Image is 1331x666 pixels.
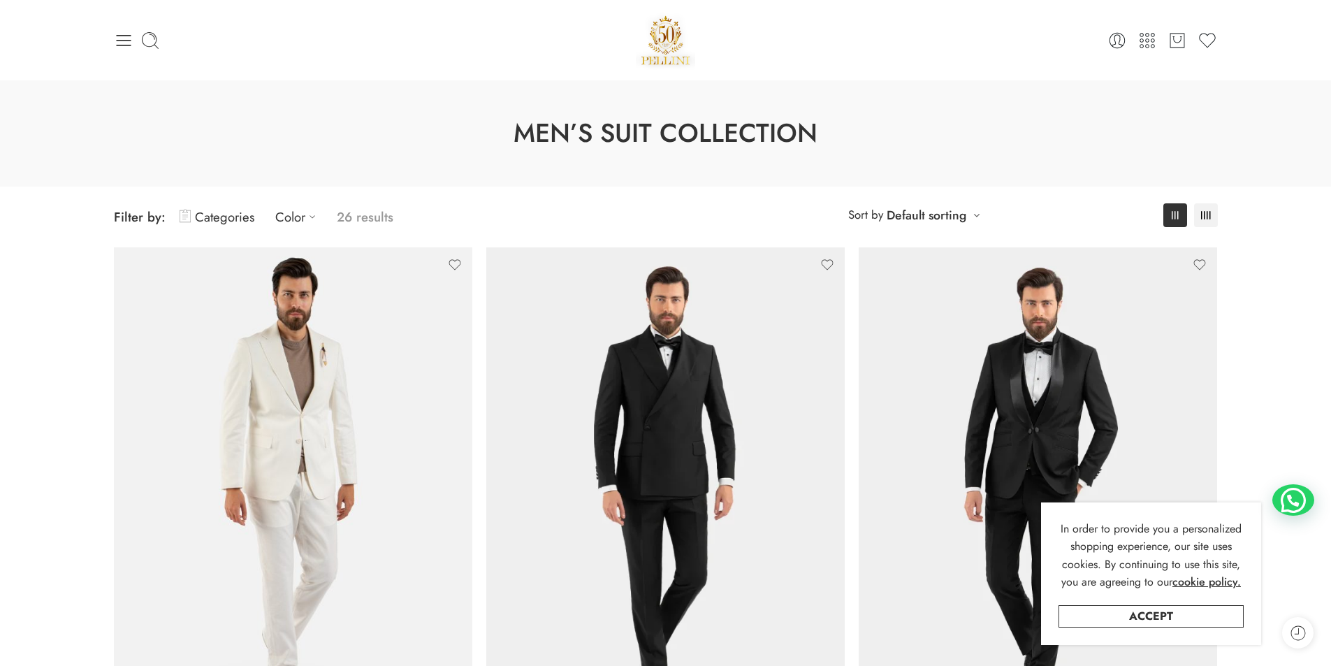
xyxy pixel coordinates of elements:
a: Login / Register [1107,31,1127,50]
img: Pellini [636,10,696,70]
span: Filter by: [114,208,166,226]
h1: Men’s Suit Collection [35,115,1296,152]
span: Sort by [848,203,883,226]
a: Categories [180,201,254,233]
a: Default sorting [887,205,966,225]
a: Color [275,201,323,233]
a: Pellini - [636,10,696,70]
a: Accept [1059,605,1244,628]
a: cookie policy. [1172,573,1241,591]
span: In order to provide you a personalized shopping experience, our site uses cookies. By continuing ... [1061,521,1242,591]
p: 26 results [337,201,393,233]
a: Cart [1168,31,1187,50]
a: Wishlist [1198,31,1217,50]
